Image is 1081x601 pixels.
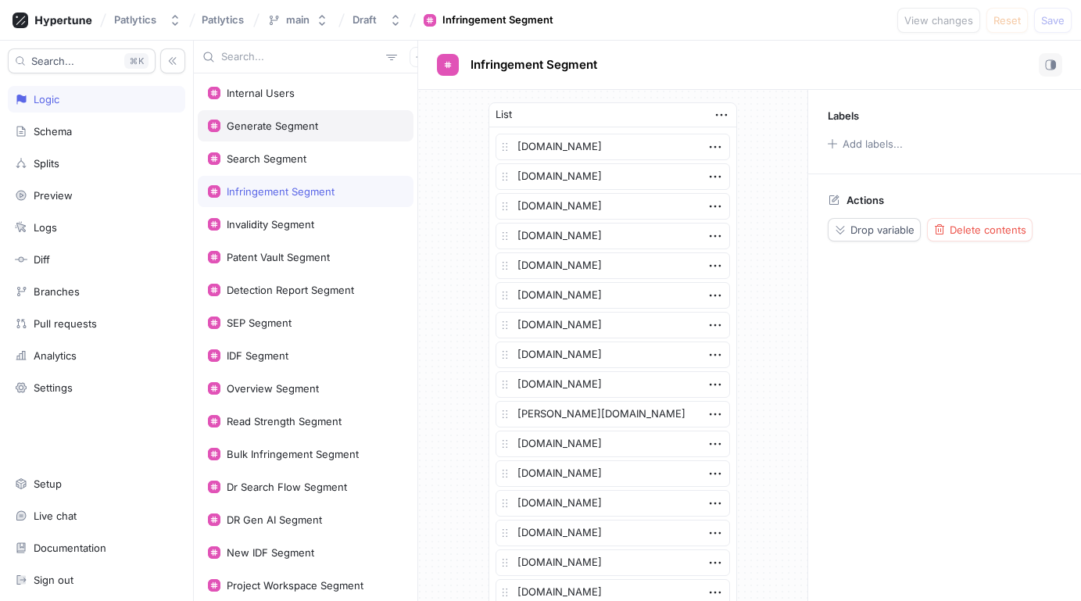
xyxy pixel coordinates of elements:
div: K [124,53,149,69]
textarea: [DOMAIN_NAME] [496,282,730,309]
textarea: [DOMAIN_NAME] [496,431,730,457]
div: Live chat [34,510,77,522]
div: Dr Search Flow Segment [227,481,347,493]
div: New IDF Segment [227,546,314,559]
span: Infringement Segment [471,59,597,71]
div: SEP Segment [227,317,292,329]
span: View changes [904,16,973,25]
div: DR Gen AI Segment [227,513,322,526]
button: Search...K [8,48,156,73]
button: Patlytics [108,7,188,33]
textarea: [DOMAIN_NAME] [496,371,730,398]
div: Draft [353,13,377,27]
div: Setup [34,478,62,490]
div: Preview [34,189,73,202]
textarea: [DOMAIN_NAME] [496,252,730,279]
span: Drop variable [850,225,915,234]
div: List [496,107,512,123]
div: Read Strength Segment [227,415,342,427]
textarea: [DOMAIN_NAME] [496,223,730,249]
div: Invalidity Segment [227,218,314,231]
div: Splits [34,157,59,170]
div: Diff [34,253,50,266]
div: Documentation [34,542,106,554]
div: main [286,13,310,27]
textarea: [DOMAIN_NAME] [496,163,730,190]
textarea: [DOMAIN_NAME] [496,342,730,368]
textarea: [DOMAIN_NAME] [496,520,730,546]
div: Overview Segment [227,382,319,395]
textarea: [DOMAIN_NAME] [496,134,730,160]
div: Search Segment [227,152,306,165]
div: Patlytics [114,13,156,27]
div: Infringement Segment [227,185,335,198]
div: Logic [34,93,59,106]
span: Search... [31,56,74,66]
textarea: [PERSON_NAME][DOMAIN_NAME] [496,401,730,427]
textarea: [DOMAIN_NAME] [496,312,730,338]
button: Delete contents [927,218,1033,241]
div: Project Workspace Segment [227,579,363,592]
textarea: [DOMAIN_NAME] [496,193,730,220]
p: Labels [828,109,859,122]
span: Reset [993,16,1021,25]
div: Pull requests [34,317,97,330]
button: View changes [897,8,980,33]
button: Draft [346,7,408,33]
div: Logs [34,221,57,234]
div: Settings [34,381,73,394]
div: Internal Users [227,87,295,99]
button: main [261,7,335,33]
div: Bulk Infringement Segment [227,448,359,460]
div: Patent Vault Segment [227,251,330,263]
div: Branches [34,285,80,298]
button: Reset [986,8,1028,33]
div: Generate Segment [227,120,318,132]
p: Actions [847,194,884,206]
div: Infringement Segment [442,13,553,28]
div: IDF Segment [227,349,288,362]
div: Add labels... [843,139,903,149]
textarea: [DOMAIN_NAME] [496,460,730,487]
button: Drop variable [828,218,921,241]
div: Detection Report Segment [227,284,354,296]
button: Add labels... [822,134,907,154]
div: Schema [34,125,72,138]
button: Save [1034,8,1072,33]
span: Patlytics [202,14,244,25]
div: Sign out [34,574,73,586]
span: Delete contents [950,225,1026,234]
textarea: [DOMAIN_NAME] [496,549,730,576]
input: Search... [221,49,380,65]
a: Documentation [8,535,185,561]
textarea: [DOMAIN_NAME] [496,490,730,517]
div: Analytics [34,349,77,362]
span: Save [1041,16,1065,25]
